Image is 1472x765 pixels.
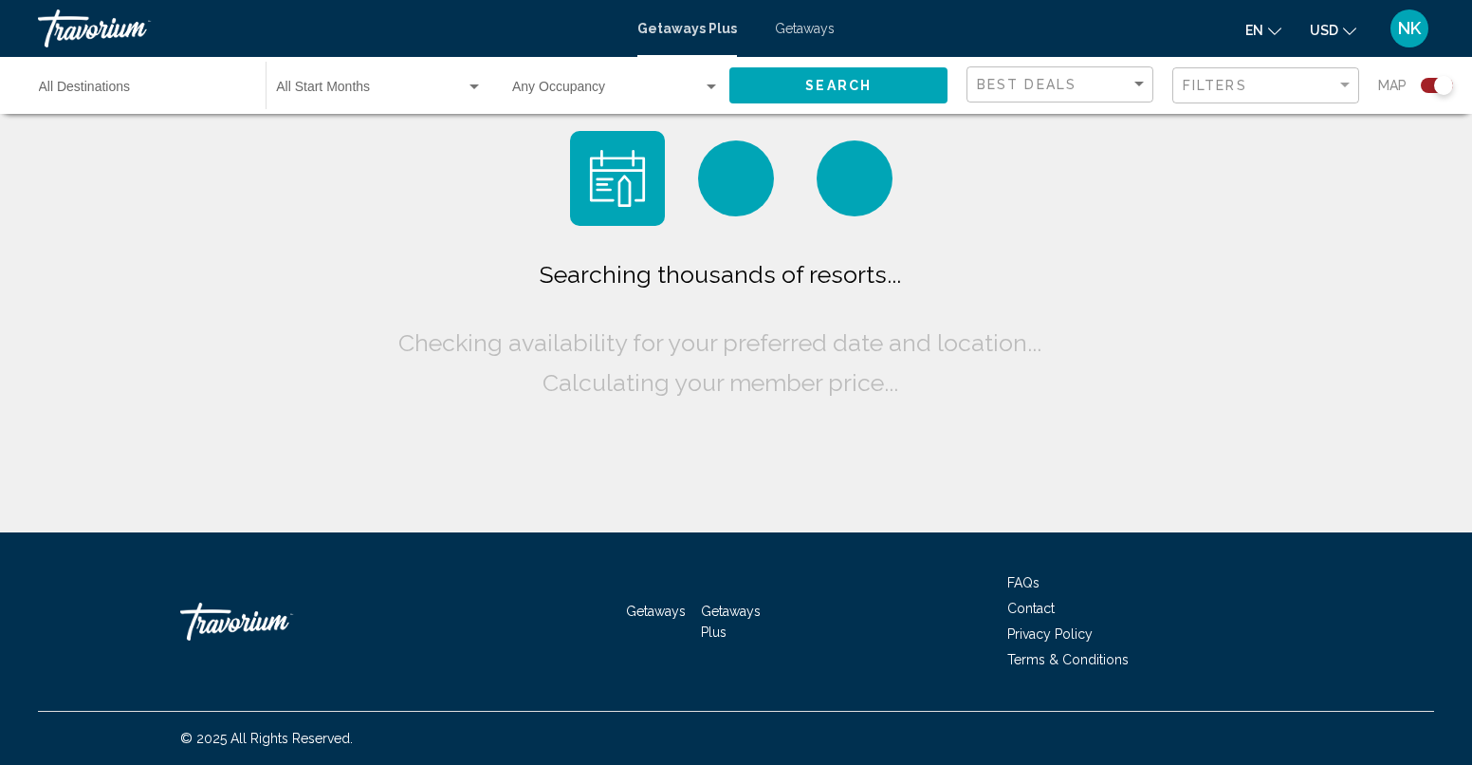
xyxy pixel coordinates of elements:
a: Getaways Plus [637,21,737,36]
span: NK [1398,19,1421,38]
span: USD [1310,23,1338,38]
span: Filters [1183,78,1247,93]
a: Getaways Plus [701,604,761,640]
button: Search [729,67,948,103]
a: Getaways [775,21,835,36]
a: FAQs [1007,575,1040,590]
span: Best Deals [977,77,1076,92]
span: Checking availability for your preferred date and location... [398,328,1041,357]
a: Travorium [180,593,370,650]
button: Filter [1172,66,1359,105]
span: Map [1378,72,1407,99]
span: en [1245,23,1263,38]
span: Search [805,79,872,94]
a: Travorium [38,9,618,47]
a: Privacy Policy [1007,626,1093,642]
span: Calculating your member price... [543,368,898,397]
mat-select: Sort by [977,77,1148,93]
button: Change currency [1310,16,1356,44]
a: Terms & Conditions [1007,652,1129,667]
span: © 2025 All Rights Reserved. [180,731,353,746]
button: User Menu [1385,9,1434,48]
a: Getaways [626,604,686,619]
a: Contact [1007,601,1055,616]
button: Change language [1245,16,1281,44]
span: Searching thousands of resorts... [540,260,901,289]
